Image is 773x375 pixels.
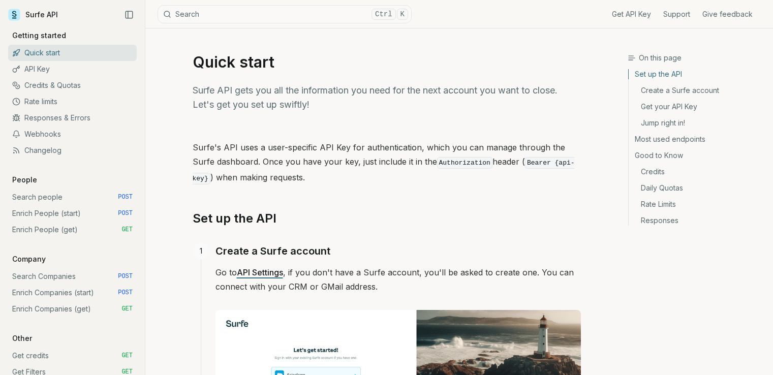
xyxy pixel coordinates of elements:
[158,5,412,23] button: SearchCtrlK
[8,268,137,285] a: Search Companies POST
[629,147,765,164] a: Good to Know
[8,205,137,222] a: Enrich People (start) POST
[8,301,137,317] a: Enrich Companies (get) GET
[193,53,581,71] h1: Quick start
[629,131,765,147] a: Most used endpoints
[372,9,396,20] kbd: Ctrl
[8,142,137,159] a: Changelog
[612,9,651,19] a: Get API Key
[8,93,137,110] a: Rate limits
[8,175,41,185] p: People
[8,189,137,205] a: Search people POST
[215,243,330,259] a: Create a Surfe account
[121,352,133,360] span: GET
[8,348,137,364] a: Get credits GET
[702,9,753,19] a: Give feedback
[629,164,765,180] a: Credits
[193,210,276,227] a: Set up the API
[121,305,133,313] span: GET
[629,115,765,131] a: Jump right in!
[628,53,765,63] h3: On this page
[629,99,765,115] a: Get your API Key
[629,82,765,99] a: Create a Surfe account
[193,140,581,186] p: Surfe's API uses a user-specific API Key for authentication, which you can manage through the Sur...
[8,333,36,343] p: Other
[629,196,765,212] a: Rate Limits
[8,254,50,264] p: Company
[8,222,137,238] a: Enrich People (get) GET
[437,157,492,169] code: Authorization
[118,209,133,217] span: POST
[8,110,137,126] a: Responses & Errors
[663,9,690,19] a: Support
[118,272,133,280] span: POST
[8,30,70,41] p: Getting started
[118,193,133,201] span: POST
[8,77,137,93] a: Credits & Quotas
[8,7,58,22] a: Surfe API
[118,289,133,297] span: POST
[629,69,765,82] a: Set up the API
[8,61,137,77] a: API Key
[237,267,283,277] a: API Settings
[8,126,137,142] a: Webhooks
[193,83,581,112] p: Surfe API gets you all the information you need for the next account you want to close. Let's get...
[8,285,137,301] a: Enrich Companies (start) POST
[8,45,137,61] a: Quick start
[121,226,133,234] span: GET
[121,7,137,22] button: Collapse Sidebar
[215,265,581,294] p: Go to , if you don't have a Surfe account, you'll be asked to create one. You can connect with yo...
[629,180,765,196] a: Daily Quotas
[629,212,765,226] a: Responses
[397,9,408,20] kbd: K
